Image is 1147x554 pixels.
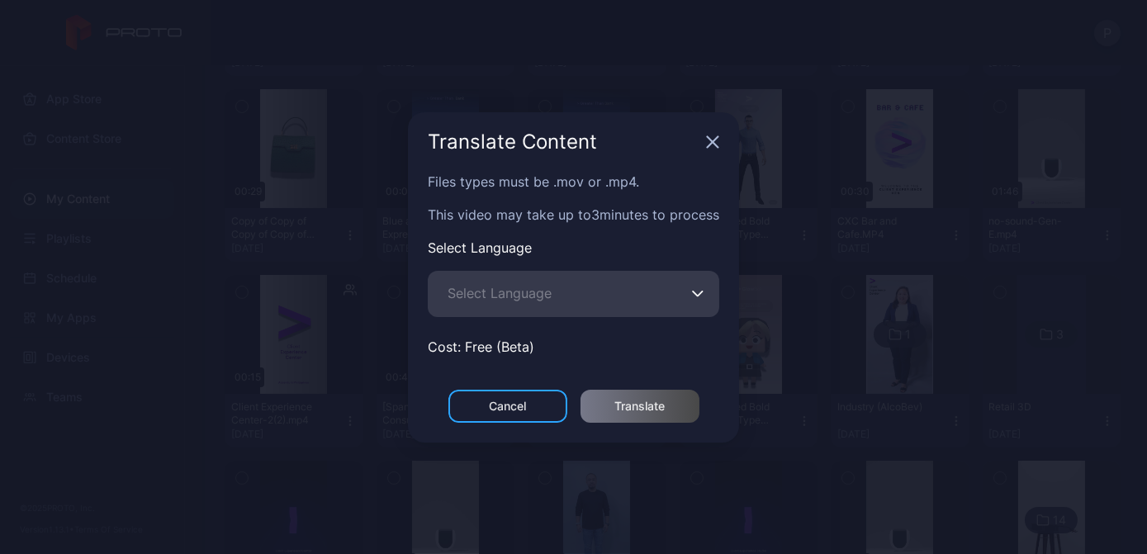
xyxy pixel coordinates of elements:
div: Translate [614,400,665,413]
p: Select Language [428,238,719,258]
input: Select Language [428,271,719,317]
p: Cost: Free (Beta) [428,337,719,357]
p: Files types must be .mov or .mp4. [428,172,719,192]
button: Translate [581,390,699,423]
button: Cancel [448,390,567,423]
div: Translate Content [428,132,699,152]
span: Select Language [448,283,552,303]
button: Select Language [691,271,704,317]
div: Cancel [489,400,526,413]
p: This video may take up to 3 minutes to process [428,205,719,225]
